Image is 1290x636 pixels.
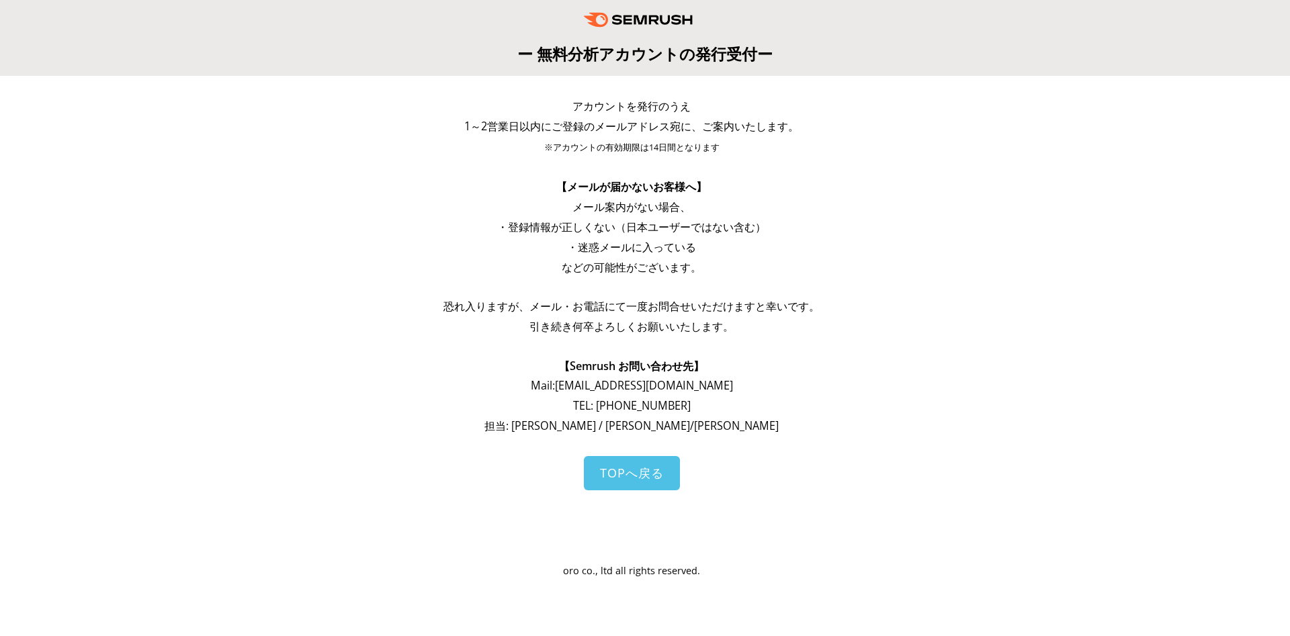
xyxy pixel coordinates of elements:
[559,359,704,373] span: 【Semrush お問い合わせ先】
[567,240,696,255] span: ・迷惑メールに入っている
[572,199,691,214] span: メール案内がない場合、
[544,142,720,153] span: ※アカウントの有効期限は14日間となります
[443,299,820,314] span: 恐れ入りますが、メール・お電話にて一度お問合せいただけますと幸いです。
[531,378,733,393] span: Mail: [EMAIL_ADDRESS][DOMAIN_NAME]
[600,465,664,481] span: TOPへ戻る
[484,418,779,433] span: 担当: [PERSON_NAME] / [PERSON_NAME]/[PERSON_NAME]
[464,119,799,134] span: 1～2営業日以内にご登録のメールアドレス宛に、ご案内いたします。
[584,456,680,490] a: TOPへ戻る
[556,179,707,194] span: 【メールが届かないお客様へ】
[563,564,700,577] span: oro co., ltd all rights reserved.
[562,260,701,275] span: などの可能性がございます。
[573,398,691,413] span: TEL: [PHONE_NUMBER]
[572,99,691,113] span: アカウントを発行のうえ
[529,319,734,334] span: 引き続き何卒よろしくお願いいたします。
[497,220,766,234] span: ・登録情報が正しくない（日本ユーザーではない含む）
[517,43,773,64] span: ー 無料分析アカウントの発行受付ー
